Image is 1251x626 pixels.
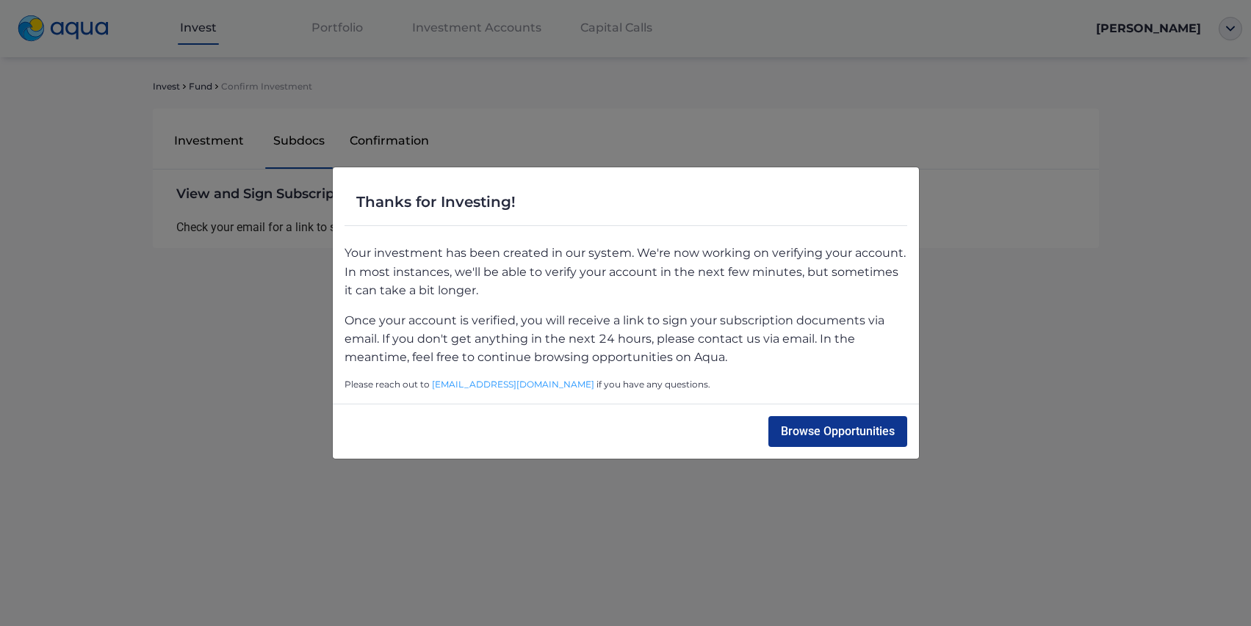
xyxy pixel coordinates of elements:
button: Browse Opportunities [768,416,907,447]
span: Please reach out to if you have any questions. [345,378,907,392]
p: Once your account is verified, you will receive a link to sign your subscription documents via em... [345,311,907,366]
p: Your investment has been created in our system. We're now working on verifying your account. In m... [345,244,907,299]
span: Thanks for Investing! [356,191,516,214]
a: [EMAIL_ADDRESS][DOMAIN_NAME] [432,379,594,390]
